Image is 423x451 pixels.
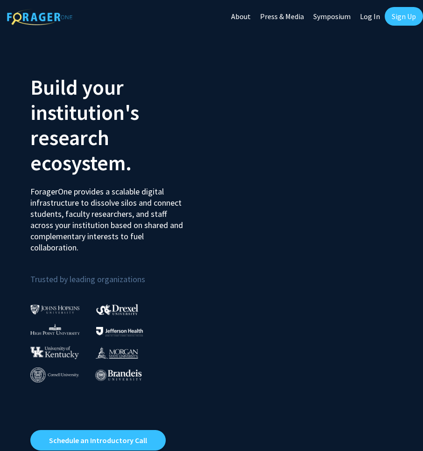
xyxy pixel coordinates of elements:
[30,179,183,253] p: ForagerOne provides a scalable digital infrastructure to dissolve silos and connect students, fac...
[30,261,204,286] p: Trusted by leading organizations
[385,7,423,26] a: Sign Up
[95,347,138,359] img: Morgan State University
[30,368,79,383] img: Cornell University
[96,304,138,315] img: Drexel University
[30,324,80,335] img: High Point University
[30,346,79,359] img: University of Kentucky
[30,305,80,314] img: Johns Hopkins University
[30,75,204,175] h2: Build your institution's research ecosystem.
[30,430,166,451] a: Opens in a new tab
[95,369,142,381] img: Brandeis University
[7,9,72,25] img: ForagerOne Logo
[96,327,143,336] img: Thomas Jefferson University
